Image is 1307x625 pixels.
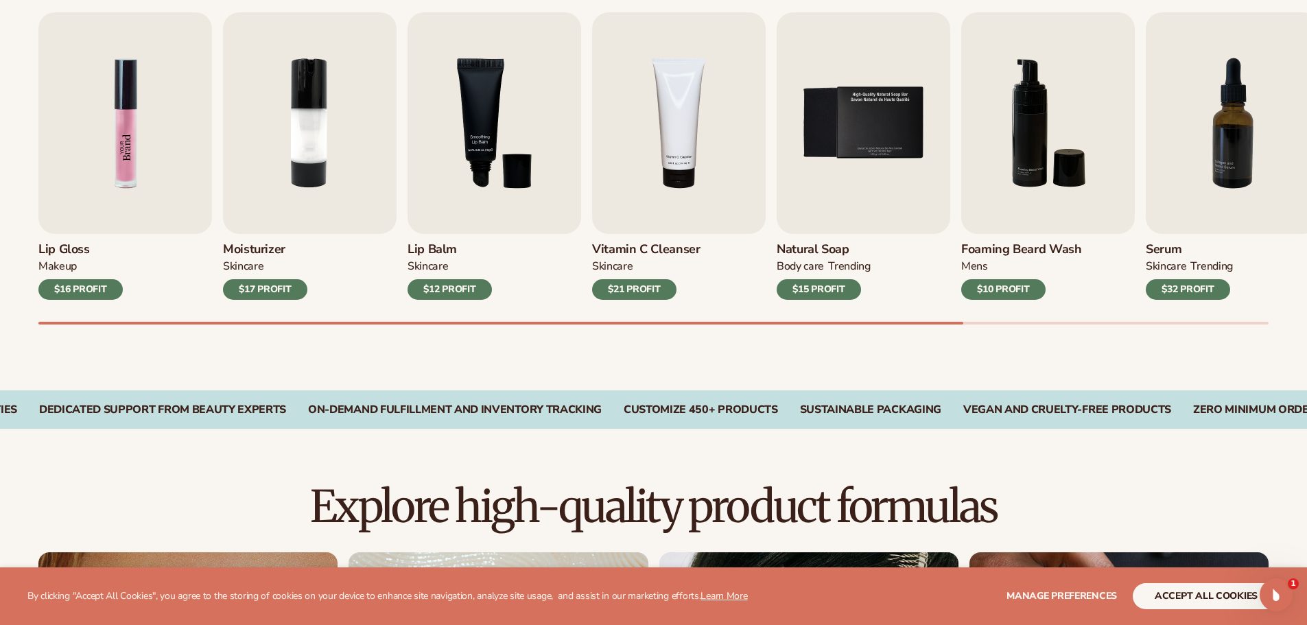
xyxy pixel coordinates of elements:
[1133,583,1280,609] button: accept all cookies
[624,403,778,416] div: CUSTOMIZE 450+ PRODUCTS
[961,12,1135,300] a: 6 / 9
[828,259,870,274] div: TRENDING
[961,242,1082,257] h3: Foaming beard wash
[27,591,748,602] p: By clicking "Accept All Cookies", you agree to the storing of cookies on your device to enhance s...
[223,259,263,274] div: SKINCARE
[1146,259,1186,274] div: SKINCARE
[39,403,286,416] div: Dedicated Support From Beauty Experts
[38,259,77,274] div: MAKEUP
[223,12,397,300] a: 2 / 9
[408,242,492,257] h3: Lip Balm
[408,259,448,274] div: SKINCARE
[38,279,123,300] div: $16 PROFIT
[777,279,861,300] div: $15 PROFIT
[700,589,747,602] a: Learn More
[1260,578,1293,611] iframe: Intercom live chat
[1006,589,1117,602] span: Manage preferences
[777,12,950,300] a: 5 / 9
[223,242,307,257] h3: Moisturizer
[308,403,602,416] div: On-Demand Fulfillment and Inventory Tracking
[1288,578,1299,589] span: 1
[963,403,1171,416] div: VEGAN AND CRUELTY-FREE PRODUCTS
[223,279,307,300] div: $17 PROFIT
[1190,259,1232,274] div: TRENDING
[1146,279,1230,300] div: $32 PROFIT
[408,279,492,300] div: $12 PROFIT
[592,12,766,300] a: 4 / 9
[38,12,212,234] img: Shopify Image 5
[777,242,871,257] h3: Natural Soap
[592,259,633,274] div: Skincare
[38,12,212,300] a: 1 / 9
[408,12,581,300] a: 3 / 9
[1146,242,1233,257] h3: Serum
[800,403,941,416] div: SUSTAINABLE PACKAGING
[592,279,676,300] div: $21 PROFIT
[38,242,123,257] h3: Lip Gloss
[777,259,824,274] div: BODY Care
[592,242,700,257] h3: Vitamin C Cleanser
[38,484,1269,530] h2: Explore high-quality product formulas
[961,259,988,274] div: mens
[1006,583,1117,609] button: Manage preferences
[961,279,1046,300] div: $10 PROFIT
